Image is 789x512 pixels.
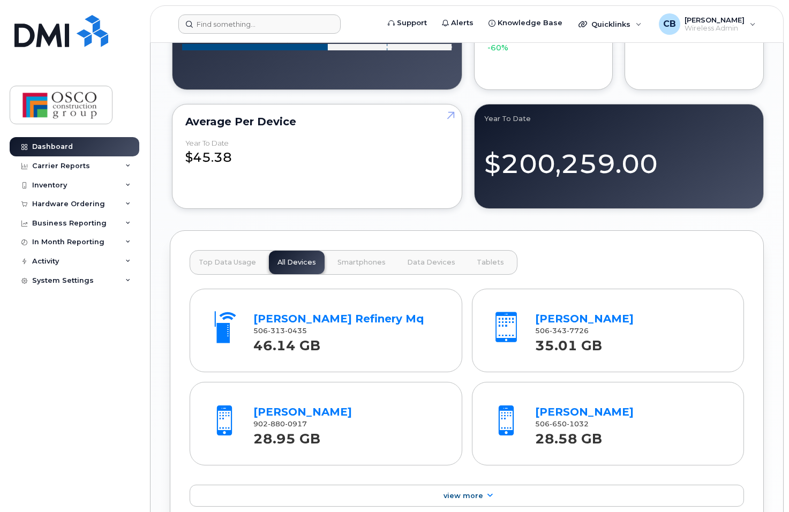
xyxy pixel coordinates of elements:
[444,492,483,500] span: View More
[407,258,455,267] span: Data Devices
[178,14,341,34] input: Find something...
[185,117,449,126] div: Average per Device
[535,420,589,428] span: 506
[253,332,320,353] strong: 46.14 GB
[663,18,676,31] span: CB
[477,258,504,267] span: Tablets
[484,136,754,183] div: $200,259.00
[487,42,508,53] span: -60%
[567,420,589,428] span: 1032
[434,12,481,34] a: Alerts
[451,18,474,28] span: Alerts
[535,332,602,353] strong: 35.01 GB
[268,327,285,335] span: 313
[535,405,634,418] a: [PERSON_NAME]
[535,327,589,335] span: 506
[571,13,649,35] div: Quicklinks
[399,251,464,274] button: Data Devices
[337,258,386,267] span: Smartphones
[253,327,307,335] span: 506
[285,327,307,335] span: 0435
[481,12,570,34] a: Knowledge Base
[185,139,229,147] div: Year to Date
[550,420,567,428] span: 650
[397,18,427,28] span: Support
[253,312,424,325] a: [PERSON_NAME] Refinery Mq
[329,251,394,274] button: Smartphones
[567,327,589,335] span: 7726
[185,139,449,167] div: $45.38
[535,312,634,325] a: [PERSON_NAME]
[380,12,434,34] a: Support
[468,251,513,274] button: Tablets
[685,16,745,24] span: [PERSON_NAME]
[253,420,307,428] span: 902
[535,425,602,447] strong: 28.58 GB
[651,13,763,35] div: Christine Boyd
[268,420,285,428] span: 880
[498,18,562,28] span: Knowledge Base
[591,20,630,28] span: Quicklinks
[190,485,744,507] a: View More
[685,24,745,33] span: Wireless Admin
[190,251,265,274] button: Top Data Usage
[484,114,754,123] div: Year to Date
[253,425,320,447] strong: 28.95 GB
[253,405,352,418] a: [PERSON_NAME]
[550,327,567,335] span: 343
[285,420,307,428] span: 0917
[199,258,256,267] span: Top Data Usage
